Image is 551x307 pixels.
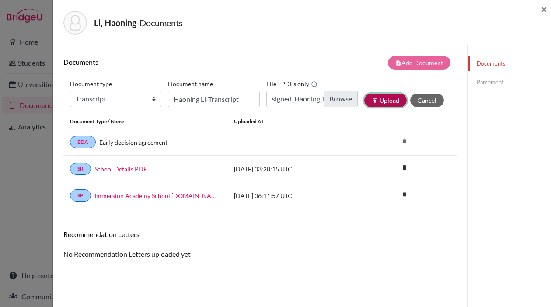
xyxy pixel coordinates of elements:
a: Immersion Academy School [DOMAIN_NAME]_wide [94,191,221,200]
button: Cancel [410,94,444,107]
a: School Details PDF [94,164,147,174]
i: delete [398,134,411,147]
i: publish [372,98,378,104]
span: - Documents [136,17,183,28]
button: publishUpload [364,94,407,107]
h6: Recommendation Letters [63,230,457,238]
label: File - PDFs only [266,77,317,91]
button: Close [541,4,547,14]
button: note_addAdd Document [388,56,450,70]
a: Early decision agreement [99,138,167,147]
i: delete [398,188,411,201]
div: [DATE] 06:11:57 UTC [227,191,359,200]
a: Documents [468,56,551,71]
div: Uploaded at [227,118,359,126]
div: [DATE] 03:28:15 UTC [227,164,359,174]
a: delete [398,189,411,201]
span: × [541,3,547,15]
label: Document name [168,77,213,91]
a: SR [70,163,91,175]
a: SP [70,189,91,202]
h6: Documents [63,58,260,66]
a: EDA [70,136,96,148]
i: delete [398,161,411,174]
div: Document Type / Name [63,118,227,126]
a: delete [398,162,411,174]
a: Parchment [468,75,551,90]
label: Document type [70,77,112,91]
i: note_add [395,60,401,66]
strong: Li, Haoning [94,17,136,28]
div: No Recommendation Letters uploaded yet [63,230,457,259]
